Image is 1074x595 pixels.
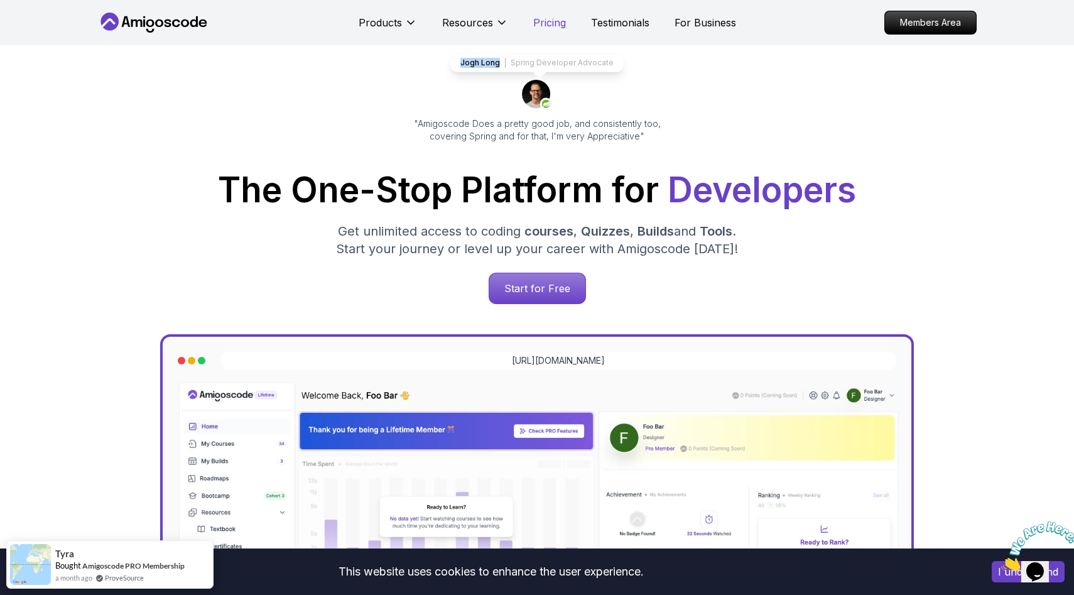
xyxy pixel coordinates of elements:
iframe: chat widget [996,516,1074,576]
a: Members Area [884,11,977,35]
a: Start for Free [489,273,586,304]
a: [URL][DOMAIN_NAME] [512,354,605,367]
span: Developers [668,169,856,210]
a: ProveSource [105,572,144,583]
span: Builds [637,224,674,239]
img: Chat attention grabber [5,5,83,55]
h1: The One-Stop Platform for [107,173,967,207]
p: Members Area [885,11,976,34]
a: For Business [675,15,736,30]
a: Amigoscode PRO Membership [82,561,185,570]
div: This website uses cookies to enhance the user experience. [9,558,973,586]
span: a month ago [55,572,92,583]
span: Quizzes [581,224,630,239]
p: Get unlimited access to coding , , and . Start your journey or level up your career with Amigosco... [326,222,748,258]
button: Resources [442,15,508,40]
button: Products [359,15,417,40]
span: courses [524,224,573,239]
img: provesource social proof notification image [10,544,51,585]
p: Resources [442,15,493,30]
p: Spring Developer Advocate [511,58,614,68]
p: Products [359,15,402,30]
span: Tools [700,224,732,239]
p: Jogh Long [460,58,500,68]
span: Bought [55,560,81,570]
img: josh long [522,80,552,110]
span: Tyra [55,549,74,559]
button: Accept cookies [992,561,1065,582]
a: Pricing [533,15,566,30]
a: Testimonials [591,15,649,30]
p: Start for Free [489,273,585,303]
p: "Amigoscode Does a pretty good job, and consistently too, covering Spring and for that, I'm very ... [396,117,678,143]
